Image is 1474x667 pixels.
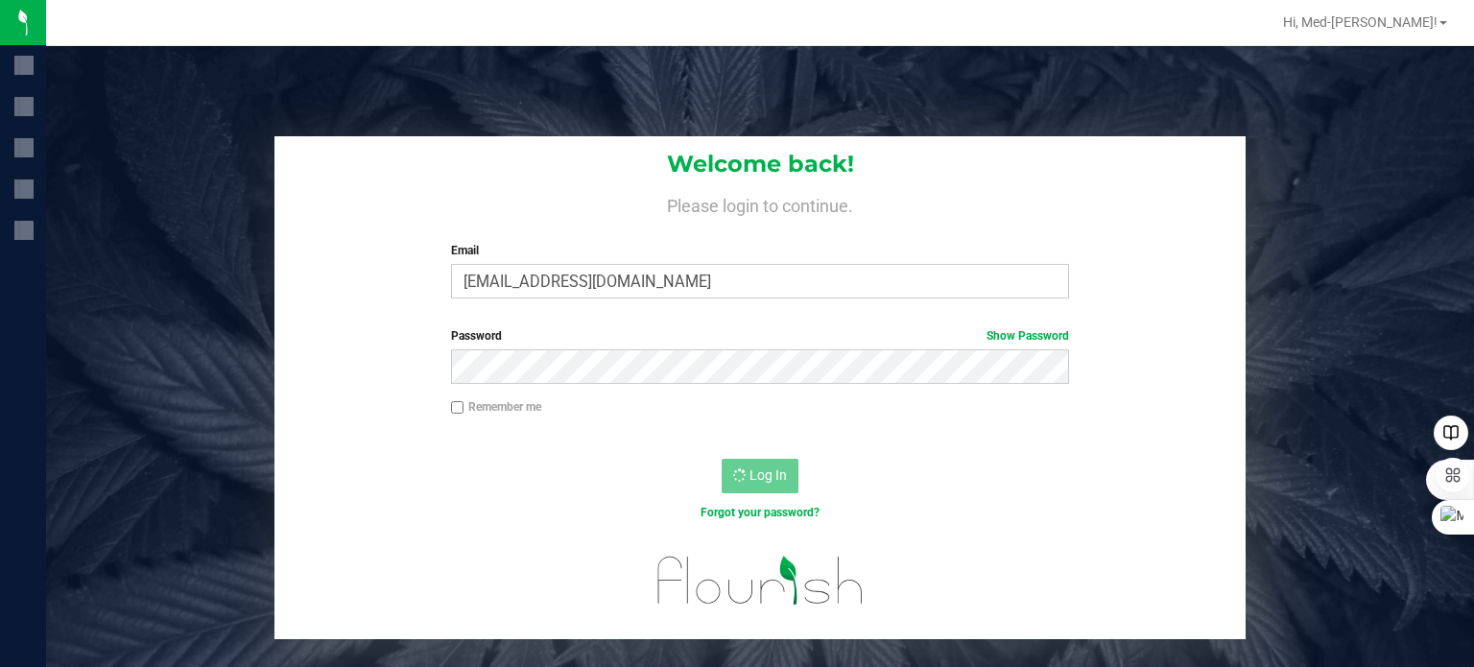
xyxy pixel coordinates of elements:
img: flourish_logo.svg [639,541,882,619]
a: Show Password [987,329,1069,343]
button: Log In [722,459,798,493]
h1: Welcome back! [274,152,1246,177]
h4: Please login to continue. [274,192,1246,215]
a: Forgot your password? [701,506,820,519]
span: Password [451,329,502,343]
span: Hi, Med-[PERSON_NAME]! [1283,14,1438,30]
input: Remember me [451,401,464,415]
label: Remember me [451,398,541,416]
label: Email [451,242,1070,259]
span: Log In [749,467,787,483]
